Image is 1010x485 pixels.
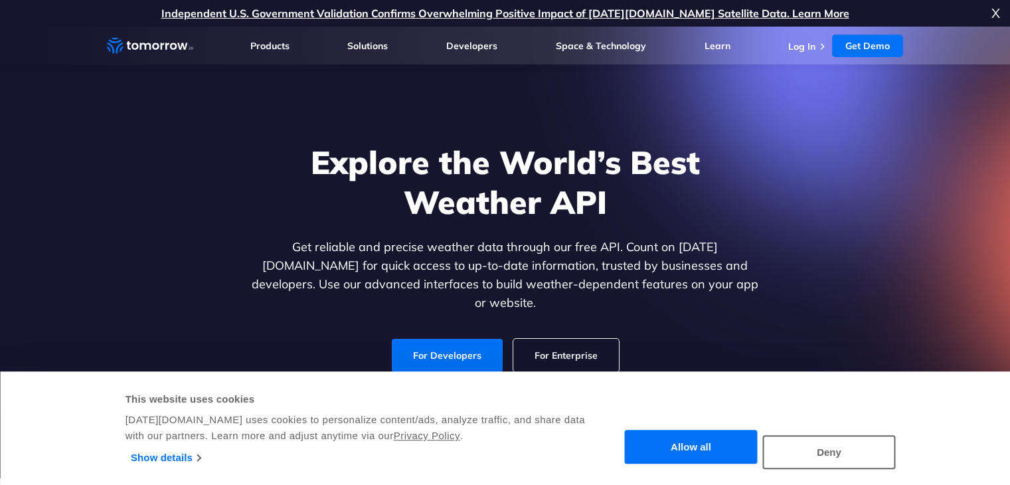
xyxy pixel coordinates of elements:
div: This website uses cookies [126,391,587,407]
a: Independent U.S. Government Validation Confirms Overwhelming Positive Impact of [DATE][DOMAIN_NAM... [161,7,849,20]
h1: Explore the World’s Best Weather API [249,142,762,222]
a: Developers [446,40,497,52]
a: Log In [788,41,815,52]
a: Solutions [347,40,388,52]
a: Learn [705,40,730,52]
p: Get reliable and precise weather data through our free API. Count on [DATE][DOMAIN_NAME] for quic... [249,238,762,312]
a: For Enterprise [513,339,619,372]
a: Show details [131,448,201,468]
a: Products [250,40,290,52]
button: Deny [763,435,896,469]
a: Get Demo [832,35,903,57]
a: Space & Technology [556,40,646,52]
div: [DATE][DOMAIN_NAME] uses cookies to personalize content/ads, analyze traffic, and share data with... [126,412,587,444]
a: Home link [107,36,193,56]
a: For Developers [392,339,503,372]
a: Privacy Policy [394,430,460,441]
button: Allow all [625,431,758,464]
